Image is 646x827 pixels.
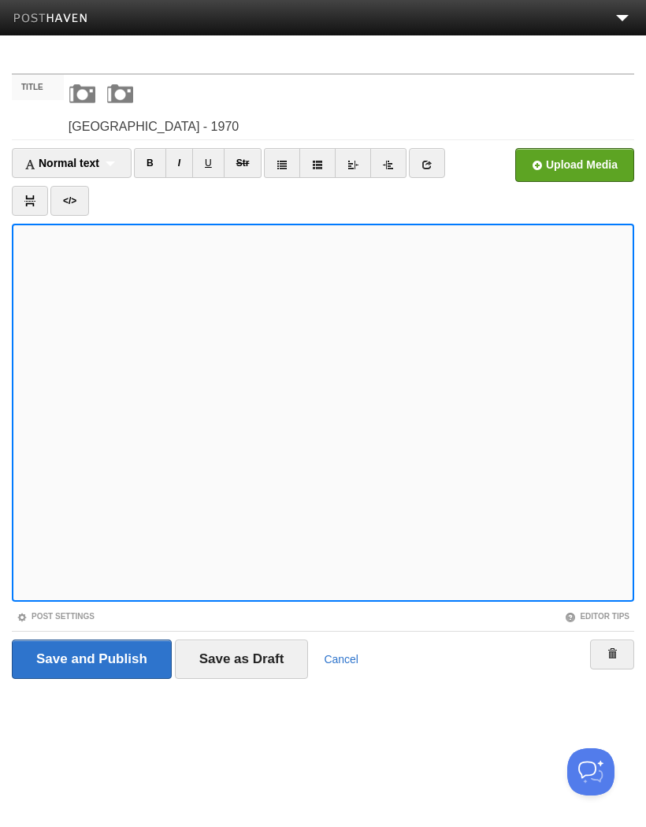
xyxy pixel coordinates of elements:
a: Editor Tips [565,612,629,621]
img: image.png [102,75,139,113]
input: Save and Publish [12,640,172,679]
a: Cancel [324,653,358,666]
label: Title [12,75,64,100]
a: Post Settings [17,612,95,621]
a: B [134,148,166,178]
img: Posthaven-bar [13,13,88,25]
img: image.png [64,75,102,113]
iframe: Help Scout Beacon - Open [567,748,614,795]
a: I [165,148,193,178]
a: Str [224,148,262,178]
span: Normal text [24,157,99,169]
a: U [192,148,225,178]
input: Save as Draft [175,640,309,679]
img: pagebreak-icon.png [24,195,35,206]
del: Str [236,158,250,169]
a: </> [50,186,89,216]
